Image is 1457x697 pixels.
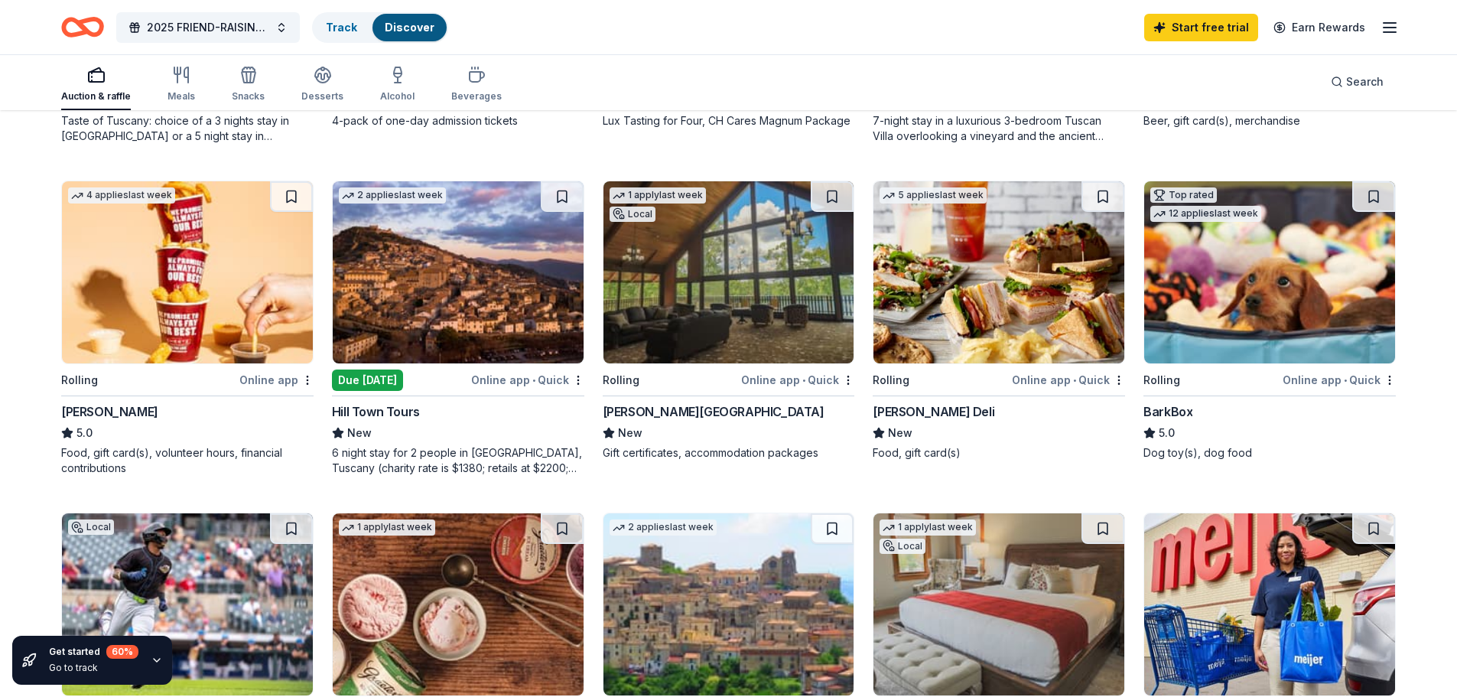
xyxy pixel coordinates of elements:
[603,513,854,695] img: Image for JG Villas
[532,374,535,386] span: •
[68,187,175,204] div: 4 applies last week
[347,424,372,442] span: New
[1319,67,1396,97] button: Search
[1144,181,1395,363] img: Image for BarkBox
[1283,370,1396,389] div: Online app Quick
[232,60,265,110] button: Snacks
[610,519,717,536] div: 2 applies last week
[741,370,854,389] div: Online app Quick
[1144,14,1258,41] a: Start free trial
[880,519,976,536] div: 1 apply last week
[301,90,343,103] div: Desserts
[880,187,987,204] div: 5 applies last week
[873,113,1125,144] div: 7-night stay in a luxurious 3-bedroom Tuscan Villa overlooking a vineyard and the ancient walled ...
[1150,187,1217,203] div: Top rated
[1143,402,1192,421] div: BarkBox
[61,181,314,476] a: Image for Sheetz4 applieslast weekRollingOnline app[PERSON_NAME]5.0Food, gift card(s), volunteer ...
[1143,181,1396,461] a: Image for BarkBoxTop rated12 applieslast weekRollingOnline app•QuickBarkBox5.0Dog toy(s), dog food
[1144,513,1395,695] img: Image for Meijer
[1264,14,1374,41] a: Earn Rewards
[603,181,855,461] a: Image for Burr Oak Lodge1 applylast weekLocalRollingOnline app•Quick[PERSON_NAME][GEOGRAPHIC_DATA...
[618,424,642,442] span: New
[61,371,98,389] div: Rolling
[62,513,313,695] img: Image for Akron RubberDucks
[147,18,269,37] span: 2025 FRIEND-RAISING CAMPAIGN
[339,519,435,536] div: 1 apply last week
[326,21,357,34] a: Track
[451,60,502,110] button: Beverages
[471,370,584,389] div: Online app Quick
[68,519,114,535] div: Local
[873,445,1125,461] div: Food, gift card(s)
[116,12,300,43] button: 2025 FRIEND-RAISING CAMPAIGN
[873,513,1124,695] img: Image for Punderson
[380,60,415,110] button: Alcohol
[61,113,314,144] div: Taste of Tuscany: choice of a 3 nights stay in [GEOGRAPHIC_DATA] or a 5 night stay in [GEOGRAPHIC...
[1150,206,1261,222] div: 12 applies last week
[1143,113,1396,129] div: Beer, gift card(s), merchandise
[232,90,265,103] div: Snacks
[62,181,313,363] img: Image for Sheetz
[61,445,314,476] div: Food, gift card(s), volunteer hours, financial contributions
[61,402,158,421] div: [PERSON_NAME]
[167,60,195,110] button: Meals
[1073,374,1076,386] span: •
[1159,424,1175,442] span: 5.0
[880,539,925,554] div: Local
[1143,371,1180,389] div: Rolling
[1344,374,1347,386] span: •
[332,402,420,421] div: Hill Town Tours
[451,90,502,103] div: Beverages
[49,662,138,674] div: Go to track
[49,645,138,659] div: Get started
[1346,73,1384,91] span: Search
[610,187,706,204] div: 1 apply last week
[301,60,343,110] button: Desserts
[1012,370,1125,389] div: Online app Quick
[167,90,195,103] div: Meals
[332,370,403,391] div: Due [DATE]
[873,181,1125,461] a: Image for McAlister's Deli5 applieslast weekRollingOnline app•Quick[PERSON_NAME] DeliNewFood, gif...
[380,90,415,103] div: Alcohol
[106,645,138,659] div: 60 %
[873,402,994,421] div: [PERSON_NAME] Deli
[802,374,805,386] span: •
[603,402,824,421] div: [PERSON_NAME][GEOGRAPHIC_DATA]
[603,371,639,389] div: Rolling
[385,21,434,34] a: Discover
[61,90,131,103] div: Auction & raffle
[603,181,854,363] img: Image for Burr Oak Lodge
[603,445,855,461] div: Gift certificates, accommodation packages
[888,424,912,442] span: New
[332,181,584,476] a: Image for Hill Town Tours 2 applieslast weekDue [DATE]Online app•QuickHill Town ToursNew6 night s...
[332,113,584,129] div: 4-pack of one-day admission tickets
[332,445,584,476] div: 6 night stay for 2 people in [GEOGRAPHIC_DATA], Tuscany (charity rate is $1380; retails at $2200;...
[61,9,104,45] a: Home
[610,207,655,222] div: Local
[1143,445,1396,461] div: Dog toy(s), dog food
[339,187,446,204] div: 2 applies last week
[312,12,448,43] button: TrackDiscover
[76,424,93,442] span: 5.0
[333,513,584,695] img: Image for Graeter's Ice Cream
[873,181,1124,363] img: Image for McAlister's Deli
[333,181,584,363] img: Image for Hill Town Tours
[873,371,909,389] div: Rolling
[239,370,314,389] div: Online app
[603,113,855,129] div: Lux Tasting for Four, CH Cares Magnum Package
[61,60,131,110] button: Auction & raffle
